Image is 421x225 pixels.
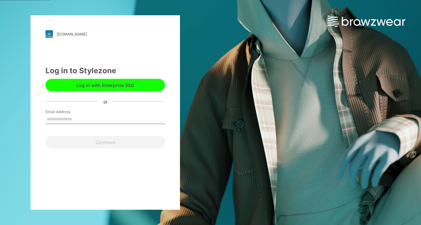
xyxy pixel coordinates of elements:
label: Email Address [45,109,89,115]
div: [DOMAIN_NAME] [57,32,87,36]
a: [DOMAIN_NAME] [45,30,165,38]
img: browzwear-logo.73288ffb.svg [328,16,405,27]
div: Log in to Stylezone [45,65,165,76]
img: svg+xml;base64,PHN2ZyB3aWR0aD0iMjgiIGhlaWdodD0iMjgiIHZpZXdCb3g9IjAgMCAyOCAyOCIgZmlsbD0ibm9uZSIgeG... [45,30,53,38]
button: Log in with Enterprise SSO [45,79,165,91]
div: or [98,98,112,105]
